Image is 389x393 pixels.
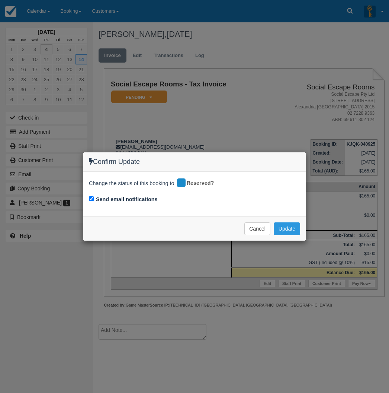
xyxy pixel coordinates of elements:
div: Reserved? [176,177,219,189]
label: Send email notifications [96,196,158,203]
button: Cancel [244,222,270,235]
button: Update [274,222,300,235]
h4: Confirm Update [89,158,300,166]
span: Change the status of this booking to [89,180,174,189]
